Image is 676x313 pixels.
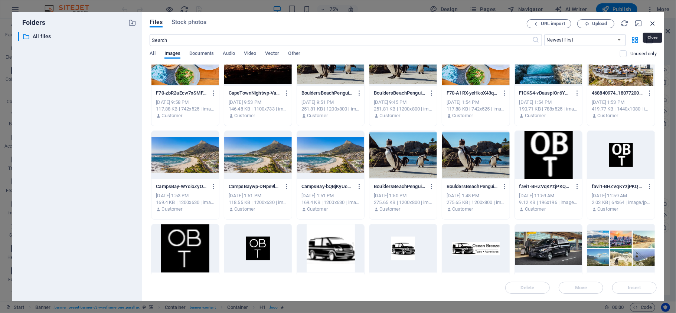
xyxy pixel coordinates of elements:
[164,49,181,59] span: Images
[447,192,505,199] div: [DATE] 1:48 PM
[33,32,123,41] p: All files
[156,192,215,199] div: [DATE] 1:53 PM
[301,106,360,112] div: 251.81 KB | 1200x800 | image/webp
[592,183,643,190] p: favi1-BHZVqKYzjPKQpBhI0Bw5fA.jpg
[229,99,287,106] div: [DATE] 9:53 PM
[374,199,432,206] div: 275.65 KB | 1200x800 | image/jpeg
[162,206,183,212] p: Customer
[527,19,571,28] button: URL import
[519,199,578,206] div: 9.12 KB | 196x196 | image/png
[519,183,571,190] p: favi1-BHZVqKYzjPKQpBhI0Bw5fA-p9vhVOl-RaY02vQrReTKmg.png
[525,112,546,119] p: Customer
[234,112,255,119] p: Customer
[301,90,353,96] p: BouldersBeachPenguinswp-BaYzFhD__eLT9ooz4Pdx2g.webp
[374,90,425,96] p: BouldersBeachPenguinswp-VX0Fi74AHlHgPneMP4je0w.webp
[307,112,328,119] p: Customer
[265,49,280,59] span: Vector
[301,199,360,206] div: 169.4 KB | 1200x630 | image/webp
[229,192,287,199] div: [DATE] 1:51 PM
[229,183,280,190] p: CampsBaywp-DNpe9lc-hW-hnUpQ_R8UYQ.webp
[592,22,607,26] span: Upload
[18,32,19,41] div: ​
[620,19,628,27] i: Reload
[234,206,255,212] p: Customer
[156,199,215,206] div: 169.4 KB | 1200x630 | image/webp
[592,99,650,106] div: [DATE] 1:53 PM
[374,99,432,106] div: [DATE] 9:45 PM
[519,90,571,96] p: FICKS4-vDauspIOr6Y40h0w5UNg2A.avif
[447,99,505,106] div: [DATE] 1:54 PM
[128,19,136,27] i: Create new folder
[380,112,401,119] p: Customer
[229,199,287,206] div: 118.55 KB | 1200x630 | image/webp
[592,199,650,206] div: 2.03 KB | 64x64 | image/jpeg
[374,192,432,199] div: [DATE] 1:50 PM
[156,99,215,106] div: [DATE] 9:58 PM
[244,49,256,59] span: Video
[452,112,473,119] p: Customer
[592,106,650,112] div: 419.77 KB | 1440x1080 | image/jpeg
[447,183,498,190] p: BouldersBeachPenguins-dfmlslTvSdKHJ3fmU0NDGQ.jpg
[592,192,650,199] div: [DATE] 11:59 AM
[156,106,215,112] div: 117.88 KB | 742x525 | image/avif
[162,112,183,119] p: Customer
[156,183,208,190] p: CampsBay-WYcioZyOA7o7er9TSh5hAA.webp
[374,183,425,190] p: BouldersBeachPenguins-HsfVAZS0snkCl8-zUQvCpw.jpg
[577,19,614,28] button: Upload
[597,112,618,119] p: Customer
[172,18,206,27] span: Stock photos
[447,199,505,206] div: 275.65 KB | 1200x800 | image/jpeg
[301,99,360,106] div: [DATE] 9:51 PM
[150,34,532,46] input: Search
[519,192,578,199] div: [DATE] 11:59 AM
[630,50,657,57] p: Displays only files that are not in use on the website. Files added during this session can still...
[307,206,328,212] p: Customer
[223,49,235,59] span: Audio
[597,206,618,212] p: Customer
[447,90,498,96] p: F70-A1RX-yeHkoX43qFhDZRNxw.avif
[592,90,643,96] p: 468840974_18077200309592242_1011791516014974219_n-el3eHEcex3hfKFZYuVu9xA.jpg
[525,206,546,212] p: Customer
[189,49,214,59] span: Documents
[374,106,432,112] div: 251.81 KB | 1200x800 | image/webp
[380,206,401,212] p: Customer
[541,22,565,26] span: URL import
[150,18,163,27] span: Files
[288,49,300,59] span: Other
[229,106,287,112] div: 146.48 KB | 1100x733 | image/webp
[634,19,643,27] i: Minimize
[447,106,505,112] div: 117.88 KB | 742x525 | image/avif
[229,90,280,96] p: CapeTownNightwp-VaILEiIrx1dHs3_sIWQ6Bg.webp
[301,183,353,190] p: CampsBay-bQBjKyUcmuUVZtQG7-dg6Q.webp
[452,206,473,212] p: Customer
[519,99,578,106] div: [DATE] 1:54 PM
[156,90,208,96] p: F70-zbR2aEcw7xSMFAMCinxfLQ.avif
[18,18,45,27] p: Folders
[150,49,155,59] span: All
[301,192,360,199] div: [DATE] 1:51 PM
[519,106,578,112] div: 190.71 KB | 788x525 | image/avif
